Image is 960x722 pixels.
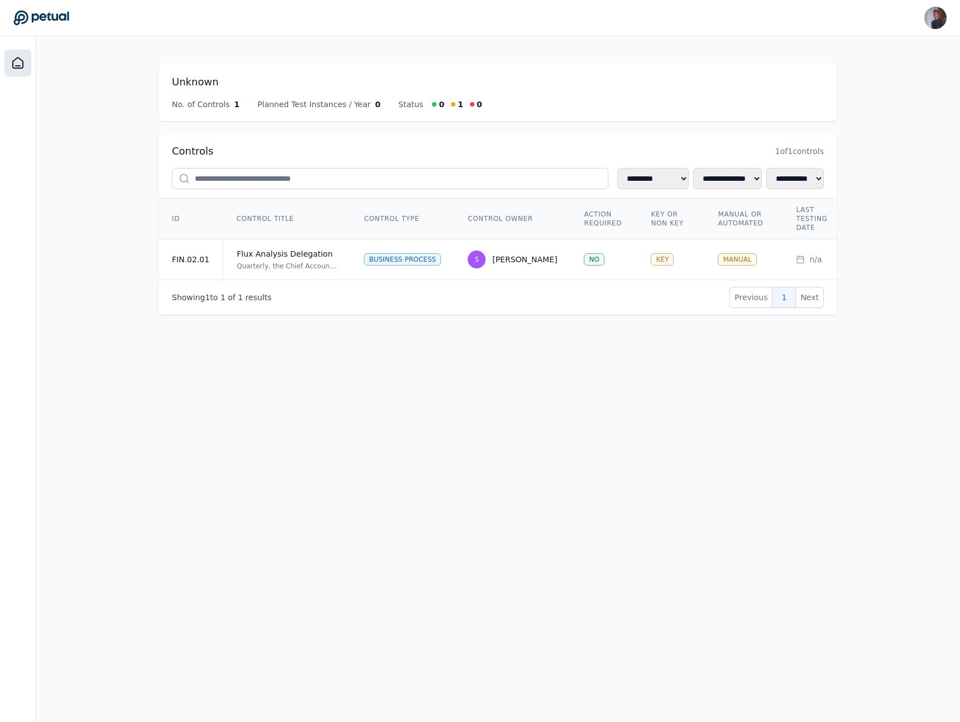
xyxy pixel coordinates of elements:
[238,293,243,302] span: 1
[234,99,240,110] span: 1
[399,99,424,110] span: Status
[474,255,479,264] span: S
[172,74,824,90] h1: Unknown
[458,99,463,110] span: 1
[783,199,861,239] th: Last Testing Date
[775,146,824,157] span: 1 of 1 controls
[729,287,824,308] nav: Pagination
[570,199,637,239] th: Action Required
[651,253,674,266] div: KEY
[257,99,371,110] span: Planned Test Instances / Year
[220,293,225,302] span: 1
[237,262,337,271] div: Quarterly, the Chief Accounting Officer, or delegate, reviews the Flux Analysis for reasonablenes...
[795,287,824,308] button: Next
[237,214,294,223] span: Control Title
[205,293,210,302] span: 1
[13,10,69,26] a: Go to Dashboard
[729,287,772,308] button: Previous
[439,99,444,110] span: 0
[375,99,381,110] span: 0
[172,99,230,110] span: No. of Controls
[172,214,180,223] span: ID
[364,253,441,266] div: Business Process
[796,254,847,265] div: n/a
[637,199,704,239] th: Key or Non Key
[704,199,783,239] th: Manual or Automated
[351,199,454,239] th: Control Type
[772,287,796,308] button: 1
[718,253,756,266] div: MANUAL
[584,253,604,266] div: NO
[492,254,557,265] div: [PERSON_NAME]
[237,248,337,259] div: Flux Analysis Delegation
[172,143,213,159] h2: Controls
[4,50,31,76] a: Dashboard
[172,292,271,303] p: Showing to of results
[477,99,482,110] span: 0
[924,7,947,29] img: Andrew Li
[454,199,570,239] th: Control Owner
[159,239,223,280] td: FIN.02.01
